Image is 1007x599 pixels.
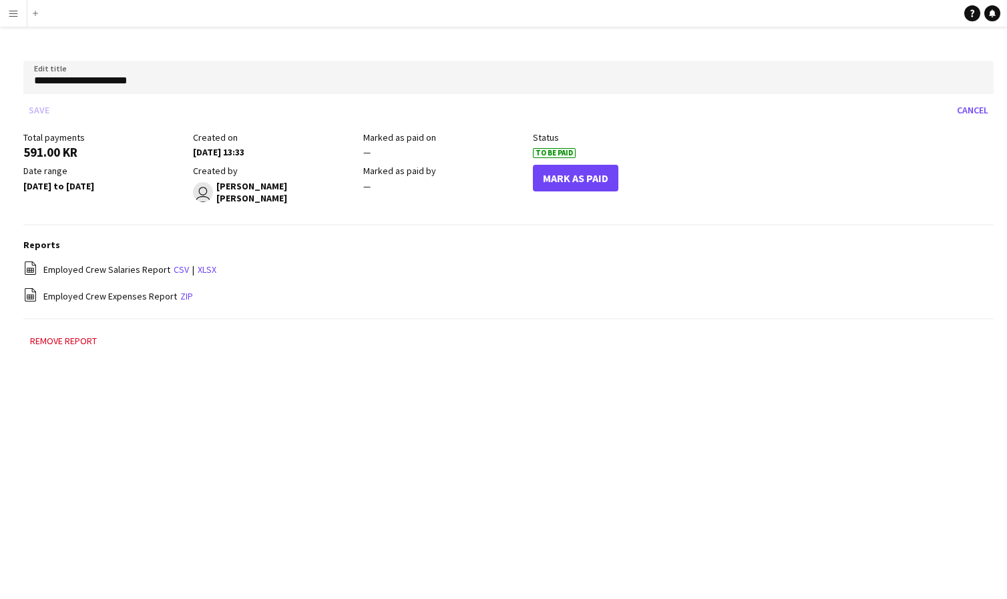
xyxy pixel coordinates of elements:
[180,290,193,302] a: zip
[193,131,356,143] div: Created on
[363,165,526,177] div: Marked as paid by
[198,263,216,275] a: xlsx
[43,263,170,275] span: Employed Crew Salaries Report
[363,131,526,143] div: Marked as paid on
[23,180,186,192] div: [DATE] to [DATE]
[952,99,994,121] button: Cancel
[193,180,356,204] div: [PERSON_NAME] [PERSON_NAME]
[23,146,186,158] div: 591.00 KR
[174,263,189,275] a: csv
[23,333,104,349] button: Remove report
[363,180,371,192] span: —
[533,165,618,191] button: Mark As Paid
[533,148,576,158] span: To Be Paid
[363,146,371,158] span: —
[533,131,696,143] div: Status
[23,261,994,277] div: |
[23,239,994,251] h3: Reports
[23,165,186,177] div: Date range
[43,290,177,302] span: Employed Crew Expenses Report
[23,131,186,143] div: Total payments
[193,146,356,158] div: [DATE] 13:33
[193,165,356,177] div: Created by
